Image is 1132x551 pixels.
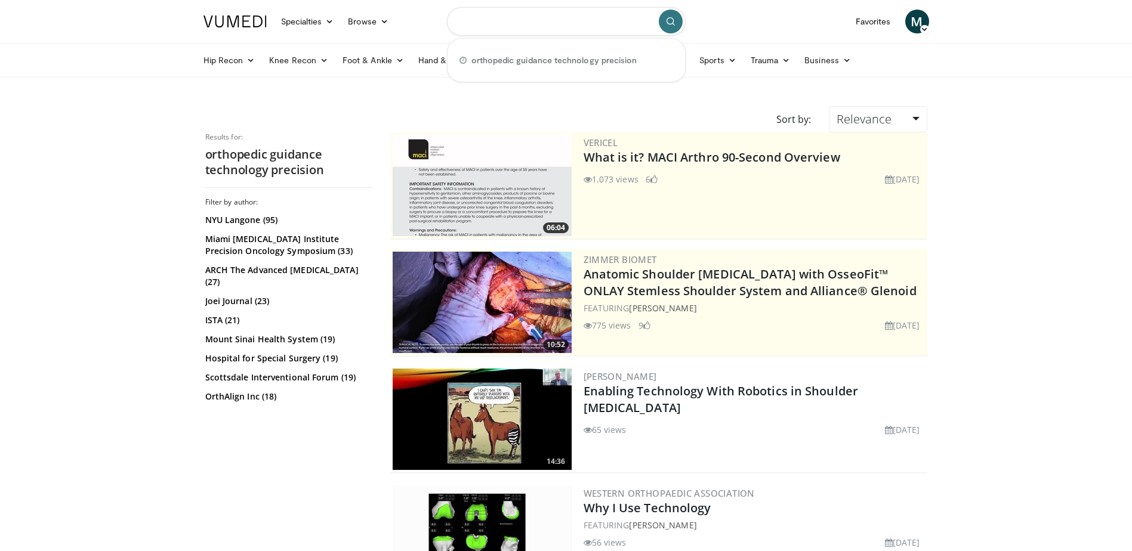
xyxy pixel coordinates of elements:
[335,48,411,72] a: Foot & Ankle
[205,147,372,178] h2: orthopedic guidance technology precision
[767,106,820,132] div: Sort by:
[639,319,650,332] li: 9
[629,519,696,531] a: [PERSON_NAME]
[205,132,372,142] p: Results for:
[646,173,658,185] li: 6
[584,487,755,499] a: Western Orthopaedic Association
[584,319,631,332] li: 775 views
[584,536,627,549] li: 56 views
[341,10,396,33] a: Browse
[205,197,372,207] h3: Filter by author:
[543,339,569,350] span: 10:52
[393,252,572,353] a: 10:52
[584,253,657,265] a: Zimmer Biomet
[584,173,639,185] li: 1,073 views
[447,7,686,36] input: Search topics, interventions
[393,369,572,470] img: 1cb1801a-e8ff-413b-96ce-b0661afd84dc.300x170_q85_crop-smart_upscale.jpg
[584,519,925,531] div: FEATURING
[205,391,369,403] a: OrthAlign Inc (18)
[393,252,572,353] img: 68921608-6324-4888-87da-a4d0ad613160.300x170_q85_crop-smart_upscale.jpg
[885,319,920,332] li: [DATE]
[885,536,920,549] li: [DATE]
[411,48,488,72] a: Hand & Wrist
[471,54,637,66] span: orthopedic guidance technology precision
[584,383,859,416] a: Enabling Technology With Robotics in Shoulder [MEDICAL_DATA]
[584,500,711,516] a: Why I Use Technology
[205,333,369,345] a: Mount Sinai Health System (19)
[629,302,696,314] a: [PERSON_NAME]
[393,135,572,236] a: 06:04
[885,173,920,185] li: [DATE]
[584,137,618,148] a: Vericel
[543,456,569,467] span: 14:36
[262,48,335,72] a: Knee Recon
[905,10,929,33] a: M
[205,214,369,226] a: NYU Langone (95)
[849,10,898,33] a: Favorites
[203,16,267,27] img: VuMedi Logo
[584,423,627,436] li: 65 views
[205,372,369,383] a: Scottsdale Interventional Forum (19)
[692,48,744,72] a: Sports
[205,233,369,257] a: Miami [MEDICAL_DATA] Institute Precision Oncology Symposium (33)
[584,302,925,314] div: FEATURING
[829,106,927,132] a: Relevance
[584,370,657,382] a: [PERSON_NAME]
[744,48,798,72] a: Trauma
[393,135,572,236] img: aa6cc8ed-3dbf-4b6a-8d82-4a06f68b6688.300x170_q85_crop-smart_upscale.jpg
[196,48,263,72] a: Hip Recon
[584,266,917,299] a: Anatomic Shoulder [MEDICAL_DATA] with OsseoFit™ ONLAY Stemless Shoulder System and Alliance® Glenoid
[584,149,840,165] a: What is it? MACI Arthro 90-Second Overview
[205,314,369,326] a: ISTA (21)
[543,222,569,233] span: 06:04
[205,295,369,307] a: Joei Journal (23)
[205,264,369,288] a: ARCH The Advanced [MEDICAL_DATA] (27)
[837,111,892,127] span: Relevance
[205,352,369,364] a: Hospital for Special Surgery (19)
[274,10,341,33] a: Specialties
[797,48,858,72] a: Business
[885,423,920,436] li: [DATE]
[393,369,572,470] a: 14:36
